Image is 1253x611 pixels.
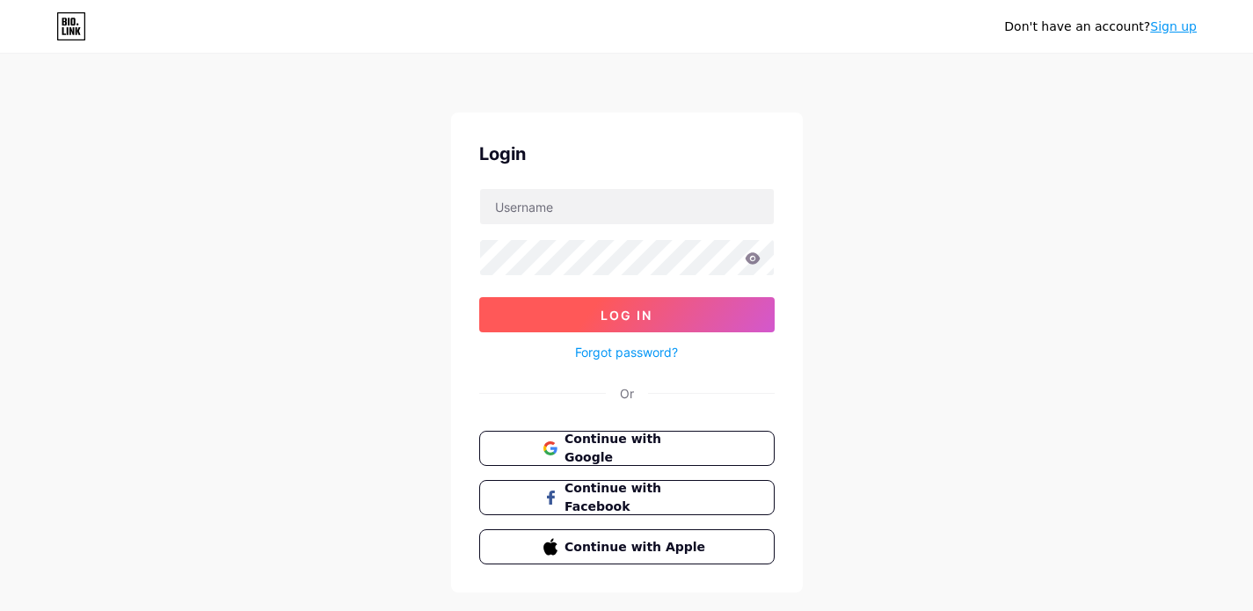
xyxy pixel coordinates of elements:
div: Or [620,384,634,403]
button: Continue with Google [479,431,775,466]
input: Username [480,189,774,224]
div: Don't have an account? [1004,18,1197,36]
button: Continue with Facebook [479,480,775,515]
span: Log In [601,308,652,323]
a: Sign up [1150,19,1197,33]
a: Forgot password? [575,343,678,361]
span: Continue with Apple [565,538,710,556]
button: Continue with Apple [479,529,775,564]
div: Login [479,141,775,167]
button: Log In [479,297,775,332]
span: Continue with Facebook [565,479,710,516]
span: Continue with Google [565,430,710,467]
